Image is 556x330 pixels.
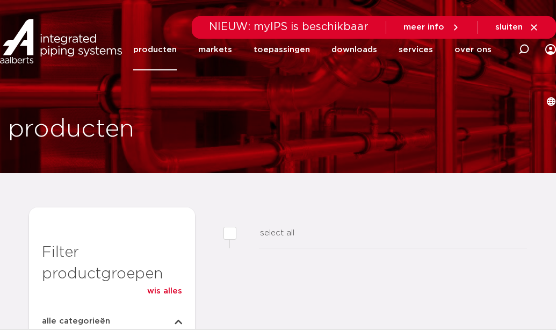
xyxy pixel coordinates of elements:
[331,29,377,70] a: downloads
[495,23,523,31] span: sluiten
[223,227,294,240] label: select all
[147,285,182,298] a: wis alles
[42,315,182,328] button: alle categorieën
[254,29,310,70] a: toepassingen
[545,38,556,61] div: my IPS
[42,242,182,285] h3: Filter productgroepen
[8,112,134,147] h1: producten
[198,29,232,70] a: markets
[133,29,492,70] nav: Menu
[399,29,433,70] a: services
[403,23,460,32] a: meer info
[223,227,236,240] input: select all
[209,21,369,32] span: NIEUW: myIPS is beschikbaar
[495,23,539,32] a: sluiten
[147,287,182,295] span: wis alles
[133,29,177,70] a: producten
[454,29,492,70] a: over ons
[42,315,110,328] span: alle categorieën
[403,23,444,31] span: meer info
